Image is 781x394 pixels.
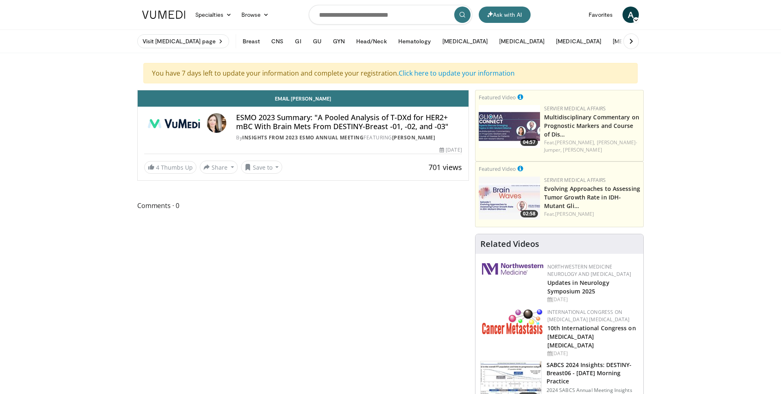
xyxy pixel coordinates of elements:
[479,105,540,148] img: 5d70efb0-66ed-4f4a-9783-2b532cf77c72.png.150x105_q85_crop-smart_upscale.jpg
[555,139,595,146] a: [PERSON_NAME],
[351,33,392,49] button: Head/Neck
[479,94,516,101] small: Featured Video
[608,33,663,49] button: [MEDICAL_DATA]
[555,210,594,217] a: [PERSON_NAME]
[144,113,203,133] img: Insights from 2023 ESMO Annual Meeting
[142,11,185,19] img: VuMedi Logo
[144,161,196,174] a: 4 Thumbs Up
[137,200,469,211] span: Comments 0
[544,139,637,153] a: [PERSON_NAME]-Jumper,
[479,165,516,172] small: Featured Video
[520,139,538,146] span: 04:57
[479,7,531,23] button: Ask with AI
[241,161,283,174] button: Save to
[393,33,436,49] button: Hematology
[544,113,639,138] a: Multidisciplinary Commentary on Prognostic Markers and Course of Dis…
[547,279,609,295] a: Updates in Neurology Symposium 2025
[437,33,493,49] button: [MEDICAL_DATA]
[290,33,306,49] button: GI
[623,7,639,23] a: A
[544,139,640,154] div: Feat.
[482,263,543,275] img: 2a462fb6-9365-492a-ac79-3166a6f924d8.png.150x105_q85_autocrop_double_scale_upscale_version-0.2.jpg
[143,63,638,83] div: You have 7 days left to update your information and complete your registration.
[236,134,462,141] div: By FEATURING
[480,239,539,249] h4: Related Videos
[544,177,606,184] a: Servier Medical Affairs
[520,210,538,217] span: 02:58
[547,350,637,357] div: [DATE]
[482,309,543,334] img: 6ff8bc22-9509-4454-a4f8-ac79dd3b8976.png.150x105_q85_autocrop_double_scale_upscale_version-0.2.png
[563,146,602,153] a: [PERSON_NAME]
[479,105,540,148] a: 04:57
[494,33,549,49] button: [MEDICAL_DATA]
[266,33,288,49] button: CNS
[547,296,637,303] div: [DATE]
[547,324,636,349] a: 10th International Congress on [MEDICAL_DATA] [MEDICAL_DATA]
[399,69,515,78] a: Click here to update your information
[156,163,159,171] span: 4
[309,5,472,25] input: Search topics, interventions
[547,263,631,278] a: Northwestern Medicine Neurology and [MEDICAL_DATA]
[200,161,238,174] button: Share
[236,113,462,131] h4: ESMO 2023 Summary: "A Pooled Analysis of T-DXd for HER2+ mBC With Brain Mets From DESTINY-Breast ...
[237,7,274,23] a: Browse
[551,33,606,49] button: [MEDICAL_DATA]
[547,361,638,385] h3: SABCS 2024 Insights: DESTINY-Breast06 - [DATE] Morning Practice
[242,134,364,141] a: Insights from 2023 ESMO Annual Meeting
[207,113,226,133] img: Avatar
[428,162,462,172] span: 701 views
[308,33,326,49] button: GU
[440,146,462,154] div: [DATE]
[328,33,350,49] button: GYN
[392,134,435,141] a: [PERSON_NAME]
[584,7,618,23] a: Favorites
[190,7,237,23] a: Specialties
[238,33,265,49] button: Breast
[479,177,540,219] a: 02:58
[138,90,469,107] a: Email [PERSON_NAME]
[544,105,606,112] a: Servier Medical Affairs
[544,185,640,210] a: Evolving Approaches to Assessing Tumor Growth Rate in IDH-Mutant Gli…
[137,34,229,48] a: Visit [MEDICAL_DATA] page
[547,309,630,323] a: International Congress on [MEDICAL_DATA] [MEDICAL_DATA]
[544,210,640,218] div: Feat.
[479,177,540,219] img: 7671a5d8-1a52-4d94-b427-73b79769252e.png.150x105_q85_crop-smart_upscale.jpg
